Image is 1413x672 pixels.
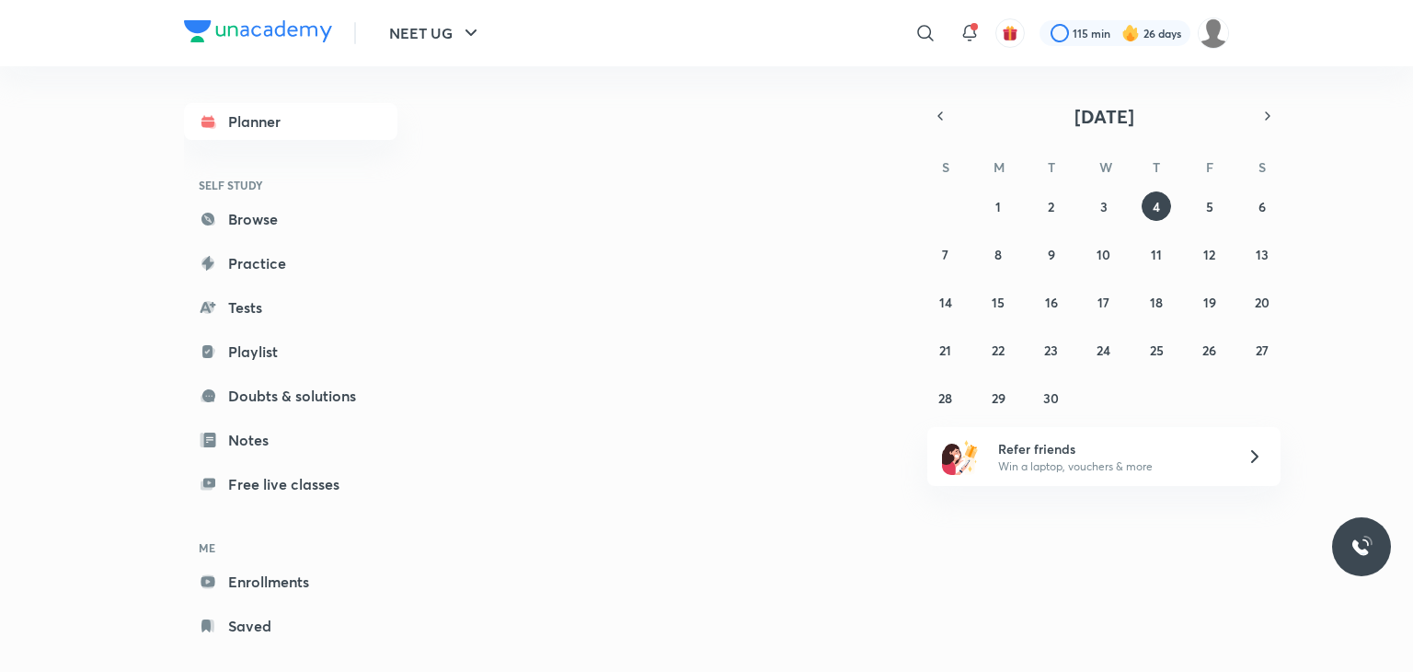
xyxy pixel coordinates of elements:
abbr: September 13, 2025 [1256,246,1269,263]
abbr: September 28, 2025 [938,389,952,407]
button: NEET UG [378,15,493,52]
abbr: September 1, 2025 [995,198,1001,215]
button: September 24, 2025 [1089,335,1119,365]
img: avatar [1002,25,1018,41]
abbr: September 9, 2025 [1048,246,1055,263]
abbr: September 20, 2025 [1255,294,1269,311]
abbr: September 11, 2025 [1151,246,1162,263]
button: September 15, 2025 [983,287,1013,317]
img: Tanya Kumari [1198,17,1229,49]
abbr: Thursday [1153,158,1160,176]
button: September 5, 2025 [1195,191,1224,221]
button: September 28, 2025 [931,383,960,412]
button: September 14, 2025 [931,287,960,317]
abbr: September 5, 2025 [1206,198,1213,215]
span: [DATE] [1074,104,1134,129]
button: September 26, 2025 [1195,335,1224,365]
abbr: September 23, 2025 [1044,342,1058,359]
button: avatar [995,18,1025,48]
abbr: September 8, 2025 [994,246,1002,263]
img: streak [1121,24,1140,42]
abbr: September 30, 2025 [1043,389,1059,407]
a: Company Logo [184,20,332,47]
button: September 13, 2025 [1247,239,1277,269]
button: September 12, 2025 [1195,239,1224,269]
a: Practice [184,245,397,282]
a: Doubts & solutions [184,377,397,414]
button: September 27, 2025 [1247,335,1277,365]
a: Browse [184,201,397,238]
abbr: September 24, 2025 [1097,342,1110,359]
button: September 6, 2025 [1247,191,1277,221]
button: September 1, 2025 [983,191,1013,221]
button: September 18, 2025 [1142,287,1171,317]
button: September 17, 2025 [1089,287,1119,317]
button: September 9, 2025 [1037,239,1066,269]
abbr: September 27, 2025 [1256,342,1269,359]
abbr: Wednesday [1099,158,1112,176]
a: Tests [184,289,397,326]
button: September 25, 2025 [1142,335,1171,365]
button: September 2, 2025 [1037,191,1066,221]
abbr: September 22, 2025 [992,342,1005,359]
p: Win a laptop, vouchers & more [998,458,1224,475]
button: September 10, 2025 [1089,239,1119,269]
abbr: September 3, 2025 [1100,198,1108,215]
button: September 20, 2025 [1247,287,1277,317]
button: September 8, 2025 [983,239,1013,269]
button: September 22, 2025 [983,335,1013,365]
button: September 11, 2025 [1142,239,1171,269]
button: September 30, 2025 [1037,383,1066,412]
a: Notes [184,422,397,458]
abbr: September 14, 2025 [939,294,952,311]
a: Saved [184,608,397,644]
button: September 21, 2025 [931,335,960,365]
abbr: September 7, 2025 [942,246,948,263]
button: September 4, 2025 [1142,191,1171,221]
abbr: September 18, 2025 [1150,294,1163,311]
button: September 16, 2025 [1037,287,1066,317]
abbr: September 12, 2025 [1203,246,1215,263]
button: September 23, 2025 [1037,335,1066,365]
abbr: September 26, 2025 [1202,342,1216,359]
a: Free live classes [184,466,397,503]
abbr: Friday [1206,158,1213,176]
abbr: September 21, 2025 [939,342,951,359]
button: September 7, 2025 [931,239,960,269]
button: September 3, 2025 [1089,191,1119,221]
img: referral [942,438,979,475]
abbr: Saturday [1258,158,1266,176]
button: September 19, 2025 [1195,287,1224,317]
abbr: September 15, 2025 [992,294,1005,311]
abbr: September 29, 2025 [992,389,1005,407]
button: [DATE] [953,103,1255,129]
abbr: September 16, 2025 [1045,294,1058,311]
abbr: September 2, 2025 [1048,198,1054,215]
a: Playlist [184,333,397,370]
button: September 29, 2025 [983,383,1013,412]
abbr: September 25, 2025 [1150,342,1164,359]
abbr: September 17, 2025 [1097,294,1109,311]
h6: ME [184,532,397,563]
img: Company Logo [184,20,332,42]
abbr: Sunday [942,158,949,176]
abbr: September 6, 2025 [1258,198,1266,215]
abbr: September 10, 2025 [1097,246,1110,263]
abbr: Tuesday [1048,158,1055,176]
img: ttu [1350,536,1373,558]
abbr: September 4, 2025 [1153,198,1160,215]
h6: SELF STUDY [184,169,397,201]
abbr: September 19, 2025 [1203,294,1216,311]
a: Planner [184,103,397,140]
abbr: Monday [994,158,1005,176]
a: Enrollments [184,563,397,600]
h6: Refer friends [998,439,1224,458]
